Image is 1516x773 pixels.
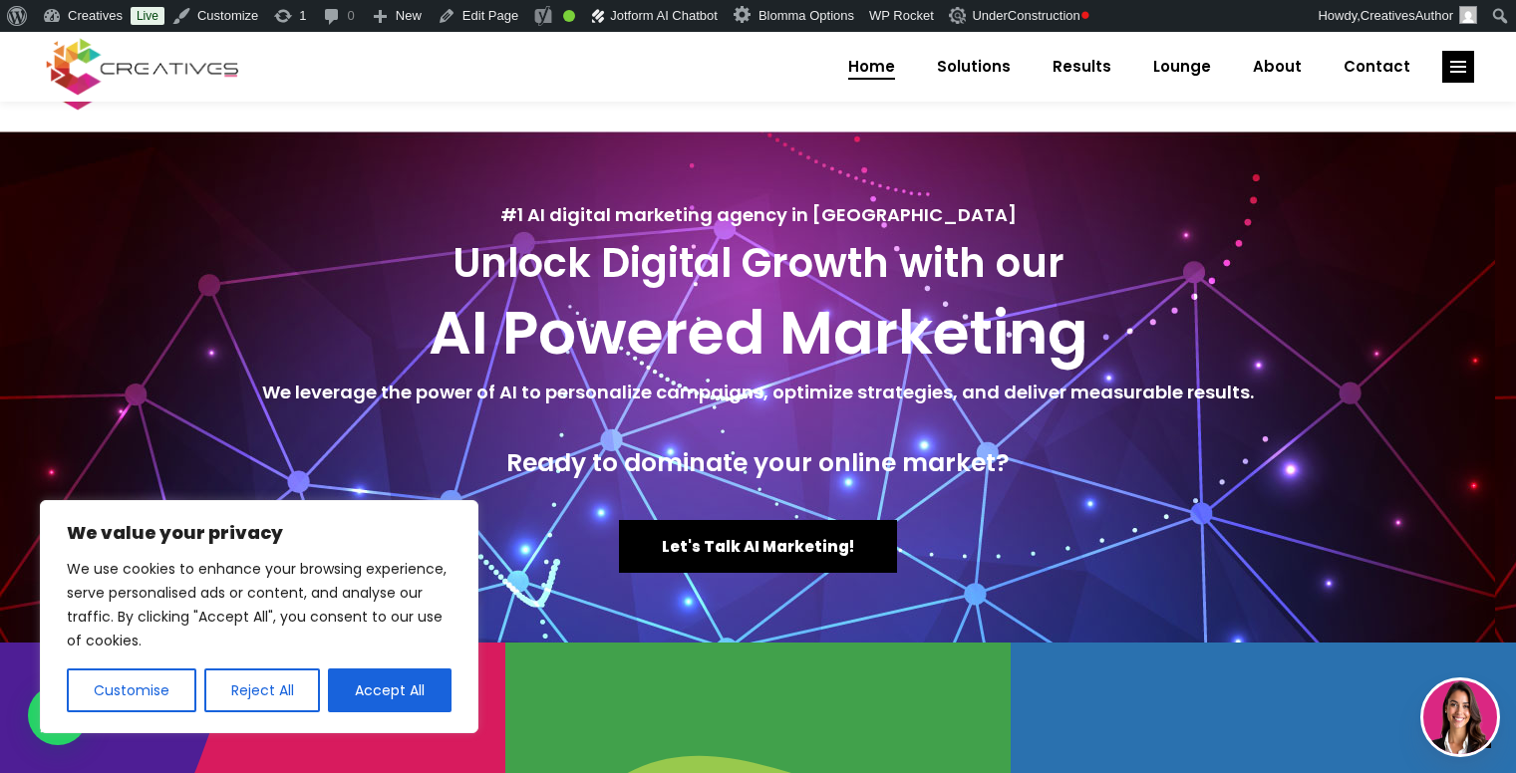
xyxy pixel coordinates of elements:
[1053,41,1111,93] span: Results
[916,41,1032,93] a: Solutions
[1132,41,1232,93] a: Lounge
[20,448,1496,478] h4: Ready to dominate your online market?
[20,201,1496,229] h5: #1 AI digital marketing agency in [GEOGRAPHIC_DATA]
[1232,41,1323,93] a: About
[20,239,1496,287] h3: Unlock Digital Growth with our
[20,379,1496,406] h5: We leverage the power of AI to personalize campaigns, optimize strategies, and deliver measurable...
[563,10,575,22] div: Good
[28,685,88,745] div: WhatsApp contact
[1423,680,1497,754] img: agent
[949,7,969,24] img: Creatives | Home
[1153,41,1211,93] span: Lounge
[1032,41,1132,93] a: Results
[42,36,243,98] img: Creatives
[937,41,1011,93] span: Solutions
[328,668,452,712] button: Accept All
[827,41,916,93] a: Home
[1344,41,1410,93] span: Contact
[204,668,321,712] button: Reject All
[848,41,895,93] span: Home
[67,668,196,712] button: Customise
[619,520,897,573] a: Let's Talk AI Marketing!
[20,297,1496,369] h2: AI Powered Marketing
[662,536,854,557] span: Let's Talk AI Marketing!
[131,7,164,25] a: Live
[1253,41,1302,93] span: About
[67,557,452,652] p: We use cookies to enhance your browsing experience, serve personalised ads or content, and analys...
[1361,8,1453,23] span: CreativesAuthor
[67,521,452,545] p: We value your privacy
[1442,51,1474,83] a: link
[40,500,478,733] div: We value your privacy
[1323,41,1431,93] a: Contact
[1459,6,1477,24] img: Creatives | Home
